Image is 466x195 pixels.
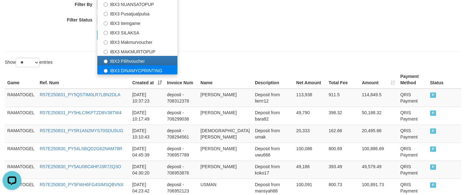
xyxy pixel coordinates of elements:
[252,89,294,107] td: Deposit from lierrr12
[252,107,294,125] td: Deposit from bara82
[198,161,252,179] td: [PERSON_NAME]
[198,89,252,107] td: [PERSON_NAME]
[104,69,108,73] input: IBX3 DINAMYCPRINTING
[164,161,198,179] td: deposit - 706953876
[130,107,164,125] td: [DATE] 10:17:49
[104,12,108,16] input: IBX3 Pusatjualpulsa
[130,71,164,89] th: Created at: activate to sort column ascending
[104,59,108,63] input: IBX3 Pilihvoucher
[16,58,39,67] select: Showentries
[294,71,326,89] th: Net Amount
[164,143,198,161] td: deposit - 706957789
[326,161,359,179] td: 393.49
[294,89,326,107] td: 113,938
[104,3,108,7] input: IBX3 NUANSATOPUP
[104,21,108,26] input: IBX3 Itemgame
[252,125,294,143] td: Deposit from umak
[398,143,427,161] td: QRIS Payment
[428,71,461,89] th: Status
[326,71,359,89] th: Total Fee
[430,164,436,170] span: PAID
[294,107,326,125] td: 49,790
[5,58,53,67] label: Show entries
[198,71,252,89] th: Name
[198,107,252,125] td: [PERSON_NAME]
[398,107,427,125] td: QRIS Payment
[326,125,359,143] td: 162.66
[398,71,427,89] th: Payment Method
[40,146,122,151] a: R57E250830_PY54LSBQD2G62NAM78R
[198,125,252,143] td: [DEMOGRAPHIC_DATA][PERSON_NAME]
[104,50,108,54] input: IBX3 MAKMURTOPUP
[430,110,436,116] span: PAID
[430,182,436,188] span: PAID
[430,128,436,134] span: PAID
[398,161,427,179] td: QRIS Payment
[359,89,398,107] td: 114,849.5
[326,107,359,125] td: 398.32
[3,3,21,21] button: Open LiveChat chat widget
[398,89,427,107] td: QRIS Payment
[294,161,326,179] td: 49,186
[5,89,37,107] td: RAMATOGEL
[40,110,122,115] a: R57E250831_PY5HLC9KPTZD8V38TW4
[130,89,164,107] td: [DATE] 10:37:23
[164,107,198,125] td: deposit - 708299038
[130,125,164,143] td: [DATE] 10:10:43
[40,92,120,97] a: R57E250831_PY5QSTIM0LR7LBN2DLA
[97,18,177,27] label: IBX3 Itemgame
[5,125,37,143] td: RAMATOGEL
[359,107,398,125] td: 50,188.32
[198,143,252,161] td: [PERSON_NAME]
[97,46,177,56] label: IBX3 MAKMURTOPUP
[97,27,177,37] label: IBX3 SILAKSA
[97,56,177,65] label: IBX3 Pilihvoucher
[40,182,124,187] a: R57E250830_PY5FWH6FG4SIMSQBVNX
[430,146,436,152] span: PAID
[398,125,427,143] td: QRIS Payment
[359,161,398,179] td: 49,579.49
[130,143,164,161] td: [DATE] 04:45:39
[97,65,177,75] label: IBX3 DINAMYCPRINTING
[164,89,198,107] td: deposit - 708312378
[40,128,123,133] a: R57E250831_PY5R1AN2MYS70SDU5UG
[164,125,198,143] td: deposit - 708294561
[359,143,398,161] td: 100,886.69
[252,143,294,161] td: Deposit from uwu666
[5,143,37,161] td: RAMATOGEL
[326,143,359,161] td: 800.69
[97,9,177,18] label: IBX3 Pusatjualpulsa
[5,161,37,179] td: RAMATOGEL
[40,164,121,169] a: R57E250830_PY5AU06C4HPJ3R72Q3O
[104,31,108,35] input: IBX3 SILAKSA
[5,71,37,89] th: Game
[294,125,326,143] td: 20,333
[359,125,398,143] td: 20,495.66
[130,161,164,179] td: [DATE] 04:30:20
[430,92,436,98] span: PAID
[326,89,359,107] td: 911.5
[104,40,108,44] input: IBX3 Makmurvoucher
[359,71,398,89] th: Amount: activate to sort column ascending
[164,71,198,89] th: Invoice Num
[294,143,326,161] td: 100,086
[5,107,37,125] td: RAMATOGEL
[37,71,130,89] th: Ref. Num
[97,37,177,46] label: IBX3 Makmurvoucher
[252,71,294,89] th: Description
[252,161,294,179] td: Deposit from koko17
